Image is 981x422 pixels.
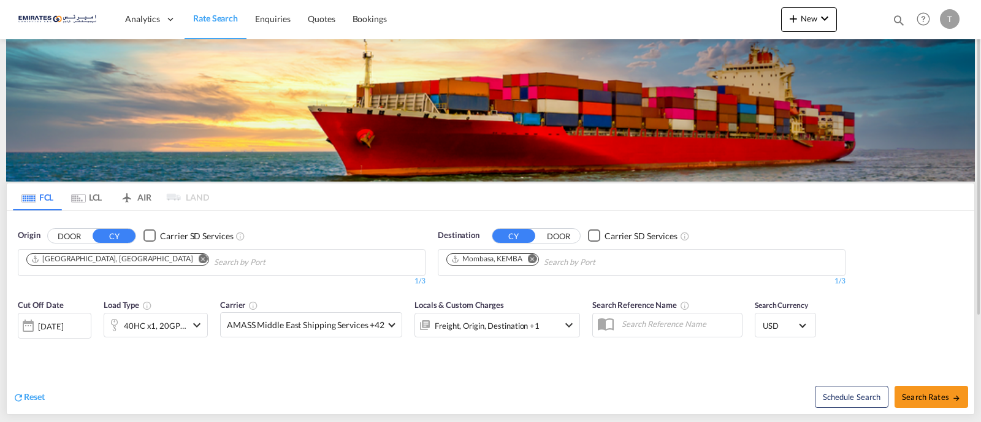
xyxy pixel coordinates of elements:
[940,9,960,29] div: T
[605,230,678,242] div: Carrier SD Services
[913,9,940,31] div: Help
[435,317,540,334] div: Freight Origin Destination Factory Stuffing
[762,316,809,334] md-select: Select Currency: $ USDUnited States Dollar
[18,229,40,242] span: Origin
[6,39,975,182] img: LCL+%26+FCL+BACKGROUND.png
[18,337,27,354] md-datepicker: Select
[763,320,797,331] span: USD
[414,300,504,310] span: Locals & Custom Charges
[13,391,45,404] div: icon-refreshReset
[25,250,335,272] md-chips-wrap: Chips container. Use arrow keys to select chips.
[913,9,934,29] span: Help
[781,7,837,32] button: icon-plus 400-fgNewicon-chevron-down
[537,229,580,243] button: DOOR
[190,254,208,266] button: Remove
[235,231,245,241] md-icon: Unchecked: Search for CY (Container Yard) services for all selected carriers.Checked : Search for...
[308,13,335,24] span: Quotes
[124,317,186,334] div: 40HC x1 20GP x1
[438,276,845,286] div: 1/3
[227,319,384,331] span: AMASS Middle East Shipping Services +42
[255,13,291,24] span: Enquiries
[125,13,160,25] span: Analytics
[18,276,426,286] div: 1/3
[13,183,209,210] md-pagination-wrapper: Use the left and right arrow keys to navigate between tabs
[120,190,134,199] md-icon: icon-airplane
[902,392,961,402] span: Search Rates
[786,13,832,23] span: New
[104,300,152,310] span: Load Type
[7,211,974,414] div: OriginDOOR CY Checkbox No InkUnchecked: Search for CY (Container Yard) services for all selected ...
[13,183,62,210] md-tab-item: FCL
[214,253,330,272] input: Chips input.
[786,11,801,26] md-icon: icon-plus 400-fg
[193,13,238,23] span: Rate Search
[588,229,678,242] md-checkbox: Checkbox No Ink
[451,254,525,264] div: Press delete to remove this chip.
[160,230,233,242] div: Carrier SD Services
[952,394,961,402] md-icon: icon-arrow-right
[544,253,660,272] input: Chips input.
[562,318,576,332] md-icon: icon-chevron-down
[13,392,24,403] md-icon: icon-refresh
[31,254,193,264] div: Jebel Ali, AEJEA
[111,183,160,210] md-tab-item: AIR
[31,254,195,264] div: Press delete to remove this chip.
[680,301,690,310] md-icon: Your search will be saved by the below given name
[220,300,258,310] span: Carrier
[445,250,665,272] md-chips-wrap: Chips container. Use arrow keys to select chips.
[616,315,742,333] input: Search Reference Name
[143,229,233,242] md-checkbox: Checkbox No Ink
[414,313,580,337] div: Freight Origin Destination Factory Stuffingicon-chevron-down
[892,13,906,27] md-icon: icon-magnify
[248,301,258,310] md-icon: The selected Trucker/Carrierwill be displayed in the rate results If the rates are from another f...
[492,229,535,243] button: CY
[817,11,832,26] md-icon: icon-chevron-down
[18,6,101,33] img: c67187802a5a11ec94275b5db69a26e6.png
[38,321,63,332] div: [DATE]
[24,391,45,402] span: Reset
[755,301,808,310] span: Search Currency
[18,313,91,339] div: [DATE]
[62,183,111,210] md-tab-item: LCL
[93,229,136,243] button: CY
[438,229,479,242] span: Destination
[815,386,888,408] button: Note: By default Schedule search will only considerorigin ports, destination ports and cut off da...
[104,313,208,337] div: 40HC x1 20GP x1icon-chevron-down
[353,13,387,24] span: Bookings
[592,300,690,310] span: Search Reference Name
[892,13,906,32] div: icon-magnify
[142,301,152,310] md-icon: icon-information-outline
[520,254,538,266] button: Remove
[451,254,522,264] div: Mombasa, KEMBA
[48,229,91,243] button: DOOR
[895,386,968,408] button: Search Ratesicon-arrow-right
[18,300,64,310] span: Cut Off Date
[189,318,204,332] md-icon: icon-chevron-down
[680,231,690,241] md-icon: Unchecked: Search for CY (Container Yard) services for all selected carriers.Checked : Search for...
